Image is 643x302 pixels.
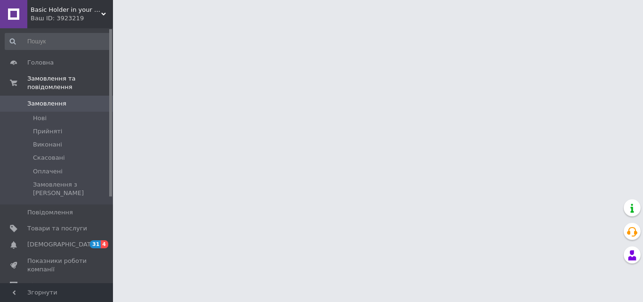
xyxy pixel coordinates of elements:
[31,14,113,23] div: Ваш ID: 3923219
[33,114,47,122] span: Нові
[27,224,87,233] span: Товари та послуги
[27,58,54,67] span: Головна
[101,240,108,248] span: 4
[5,33,111,50] input: Пошук
[33,180,110,197] span: Замовлення з [PERSON_NAME]
[27,281,52,290] span: Відгуки
[90,240,101,248] span: 31
[27,99,66,108] span: Замовлення
[33,154,65,162] span: Скасовані
[27,74,113,91] span: Замовлення та повідомлення
[27,240,97,249] span: [DEMOGRAPHIC_DATA]
[33,127,62,136] span: Прийняті
[27,257,87,274] span: Показники роботи компанії
[33,140,62,149] span: Виконані
[33,167,63,176] span: Оплачені
[27,208,73,217] span: Повідомлення
[31,6,101,14] span: Basic Holder in your car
